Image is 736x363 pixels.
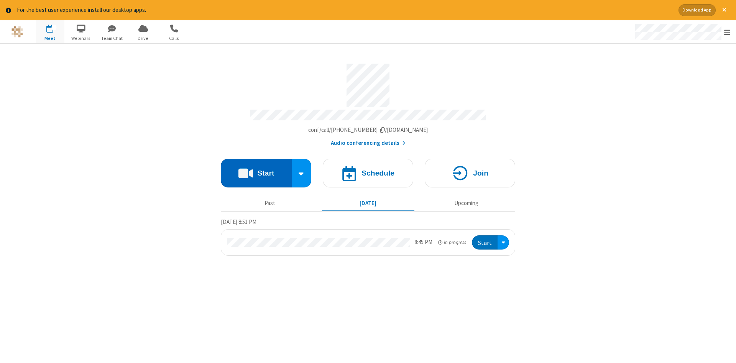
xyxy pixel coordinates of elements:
[473,169,488,177] h4: Join
[438,239,466,246] em: in progress
[17,6,673,15] div: For the best user experience install our desktop apps.
[257,169,274,177] h4: Start
[322,196,414,211] button: [DATE]
[361,169,394,177] h4: Schedule
[718,4,730,16] button: Close alert
[331,139,406,148] button: Audio conferencing details
[224,196,316,211] button: Past
[414,238,432,247] div: 8:45 PM
[425,159,515,187] button: Join
[472,235,498,250] button: Start
[67,35,95,42] span: Webinars
[36,35,64,42] span: Meet
[98,35,127,42] span: Team Chat
[221,58,515,147] section: Account details
[678,4,716,16] button: Download App
[11,26,23,38] img: QA Selenium DO NOT DELETE OR CHANGE
[3,20,31,43] button: Logo
[129,35,158,42] span: Drive
[308,126,428,133] span: Copy my meeting room link
[292,159,312,187] div: Start conference options
[221,159,292,187] button: Start
[498,235,509,250] div: Open menu
[323,159,413,187] button: Schedule
[308,126,428,135] button: Copy my meeting room linkCopy my meeting room link
[52,25,57,30] div: 1
[221,218,256,225] span: [DATE] 8:51 PM
[628,20,736,43] div: Open menu
[420,196,513,211] button: Upcoming
[160,35,189,42] span: Calls
[221,217,515,256] section: Today's Meetings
